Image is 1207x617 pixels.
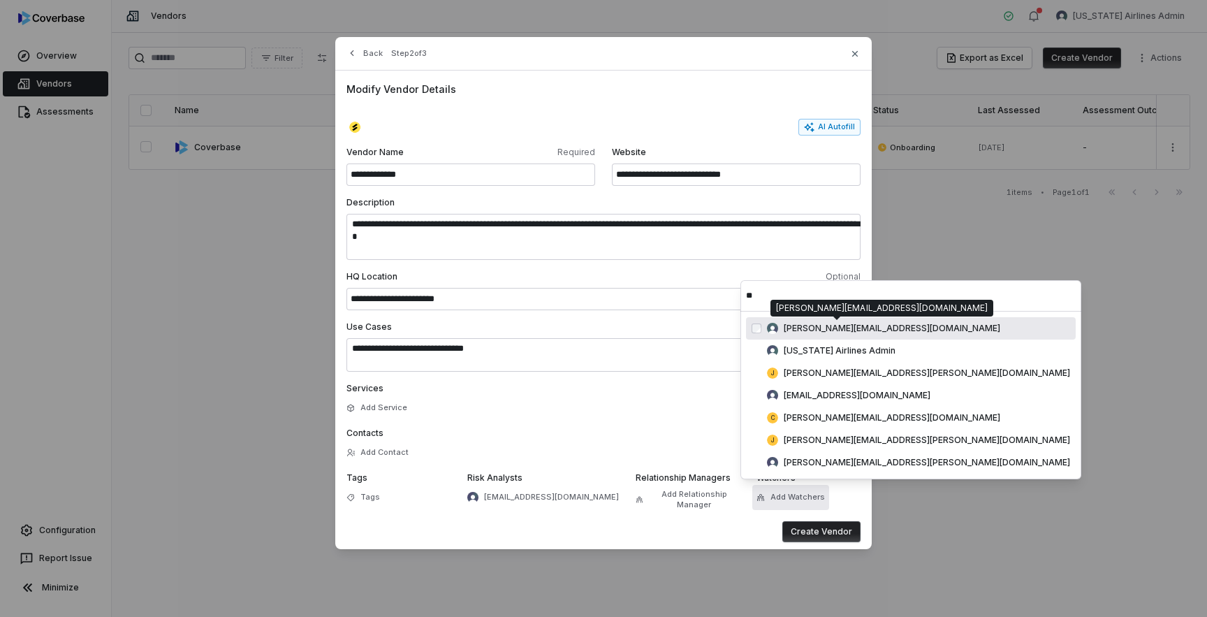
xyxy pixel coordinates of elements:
span: Modify Vendor Details [346,82,861,96]
span: Relationship Managers [636,472,731,483]
span: Step 2 of 3 [391,48,427,59]
img: null null avatar [467,492,478,503]
button: AI Autofill [798,119,861,136]
img: null null avatar [767,323,778,334]
span: j [767,435,778,446]
img: Alaska Airlines Admin avatar [767,345,778,356]
span: [PERSON_NAME][EMAIL_ADDRESS][PERSON_NAME][DOMAIN_NAME] [784,435,1070,446]
button: Back [342,41,387,66]
button: Create Vendor [782,521,861,542]
span: Risk Analysts [467,472,522,483]
span: [PERSON_NAME][EMAIL_ADDRESS][PERSON_NAME][DOMAIN_NAME] [784,457,1070,468]
img: null null avatar [767,390,778,401]
span: Add Relationship Manager [649,489,740,510]
span: [PERSON_NAME][EMAIL_ADDRESS][DOMAIN_NAME] [784,412,1000,423]
span: c [767,412,778,423]
span: Watchers [756,472,796,483]
span: Required [474,147,595,158]
span: Website [612,147,861,158]
span: Vendor Name [346,147,468,158]
div: Suggestions [740,312,1081,479]
span: HQ Location [346,271,601,282]
span: [PERSON_NAME][EMAIL_ADDRESS][PERSON_NAME][DOMAIN_NAME] [784,368,1070,379]
span: j [767,368,778,379]
span: Use Cases [346,321,392,332]
div: [PERSON_NAME][EMAIL_ADDRESS][DOMAIN_NAME] [776,303,988,314]
span: [PERSON_NAME][EMAIL_ADDRESS][DOMAIN_NAME] [784,323,1000,334]
span: [US_STATE] Airlines Admin [784,345,895,356]
span: [EMAIL_ADDRESS][DOMAIN_NAME] [484,492,619,502]
span: Optional [606,271,861,282]
span: Tags [346,472,367,483]
img: null null avatar [767,457,778,468]
button: Add Contact [342,440,413,465]
span: Tags [360,492,380,502]
span: Services [346,383,383,393]
button: Add Watchers [752,485,829,510]
button: Add Service [342,395,411,421]
span: Description [346,197,395,208]
span: Contacts [346,428,383,438]
span: [EMAIL_ADDRESS][DOMAIN_NAME] [784,390,930,401]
